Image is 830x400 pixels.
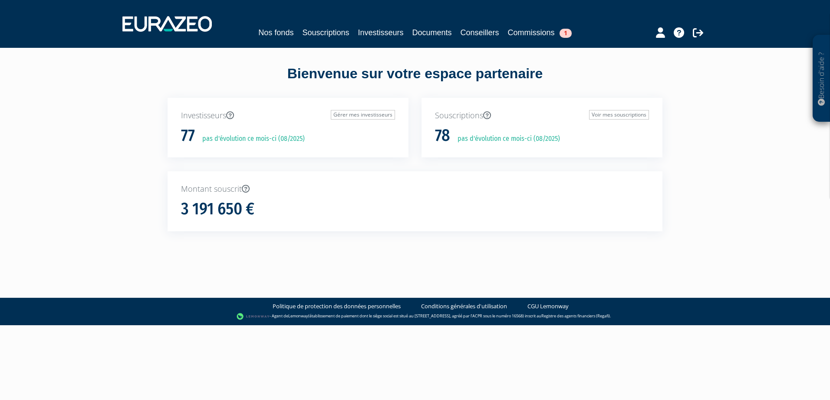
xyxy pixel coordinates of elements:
[273,302,401,310] a: Politique de protection des données personnelles
[181,127,195,145] h1: 77
[122,16,212,32] img: 1732889491-logotype_eurazeo_blanc_rvb.png
[302,27,349,39] a: Souscriptions
[461,27,499,39] a: Conseillers
[288,313,308,319] a: Lemonway
[237,312,270,321] img: logo-lemonway.png
[9,312,821,321] div: - Agent de (établissement de paiement dont le siège social est situé au [STREET_ADDRESS], agréé p...
[451,134,560,144] p: pas d'évolution ce mois-ci (08/2025)
[358,27,403,39] a: Investisseurs
[331,110,395,120] a: Gérer mes investisseurs
[412,27,452,39] a: Documents
[435,110,649,121] p: Souscriptions
[560,29,572,38] span: 1
[181,183,649,195] p: Montant souscrit
[258,27,293,39] a: Nos fonds
[508,27,572,39] a: Commissions1
[817,40,827,118] p: Besoin d'aide ?
[196,134,305,144] p: pas d'évolution ce mois-ci (08/2025)
[161,64,669,98] div: Bienvenue sur votre espace partenaire
[181,110,395,121] p: Investisseurs
[181,200,254,218] h1: 3 191 650 €
[541,313,610,319] a: Registre des agents financiers (Regafi)
[589,110,649,120] a: Voir mes souscriptions
[435,127,450,145] h1: 78
[421,302,507,310] a: Conditions générales d'utilisation
[527,302,569,310] a: CGU Lemonway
